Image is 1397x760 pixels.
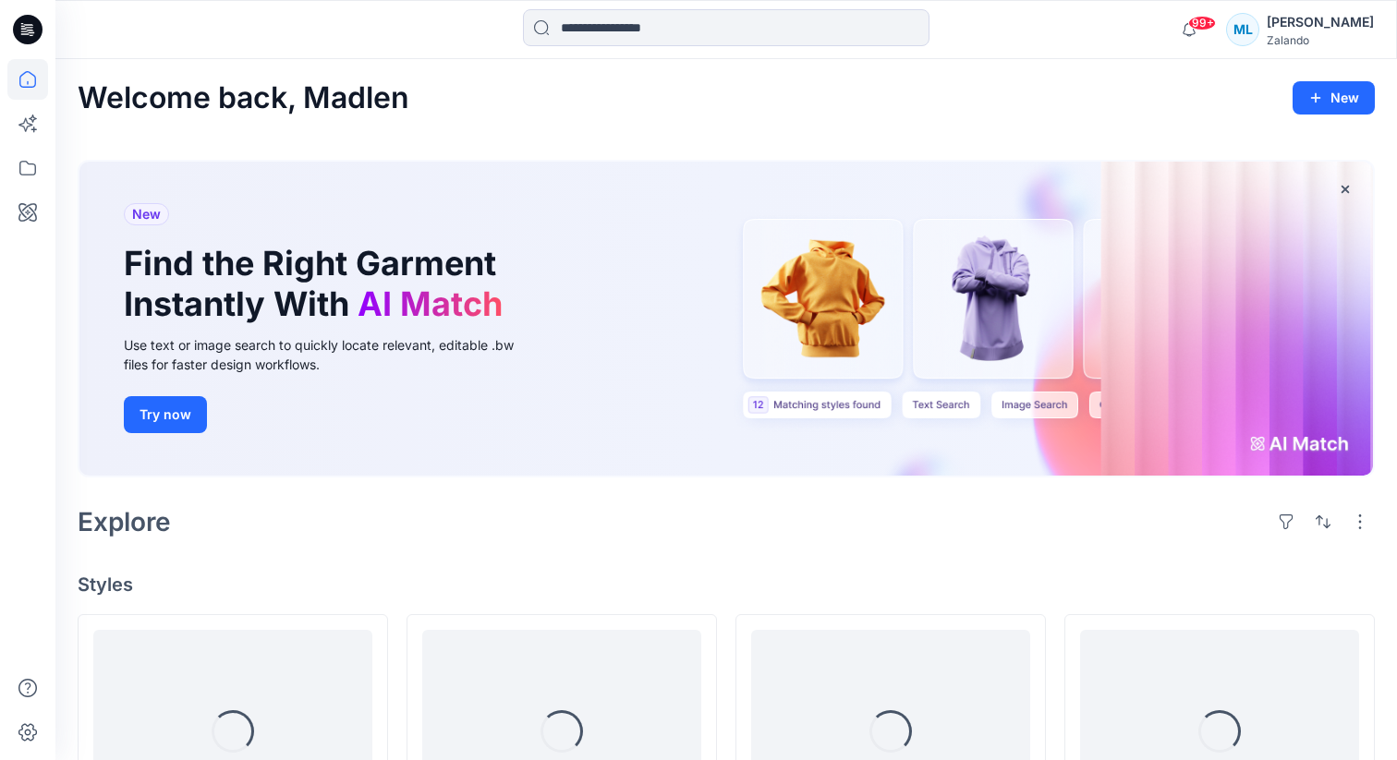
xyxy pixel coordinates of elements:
[1293,81,1375,115] button: New
[358,283,503,324] span: AI Match
[124,244,512,323] h1: Find the Right Garment Instantly With
[78,507,171,537] h2: Explore
[1188,16,1216,30] span: 99+
[124,335,540,374] div: Use text or image search to quickly locate relevant, editable .bw files for faster design workflows.
[124,396,207,433] button: Try now
[78,81,409,115] h2: Welcome back, Madlen
[78,573,1375,596] h4: Styles
[1226,13,1259,46] div: ML
[1267,33,1374,47] div: Zalando
[1267,11,1374,33] div: [PERSON_NAME]
[132,203,161,225] span: New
